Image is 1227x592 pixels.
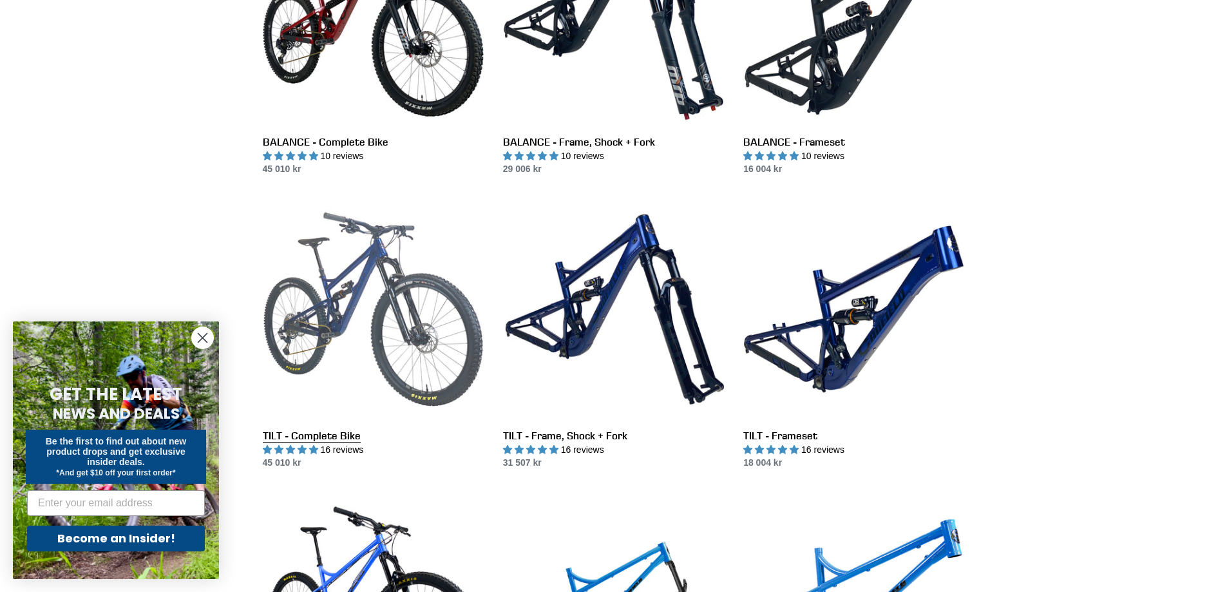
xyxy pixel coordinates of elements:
span: *And get $10 off your first order* [56,468,175,477]
span: Be the first to find out about new product drops and get exclusive insider deals. [46,436,187,467]
button: Become an Insider! [27,526,205,551]
span: NEWS AND DEALS [53,403,180,424]
button: Close dialog [191,327,214,349]
span: GET THE LATEST [50,383,182,406]
input: Enter your email address [27,490,205,516]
